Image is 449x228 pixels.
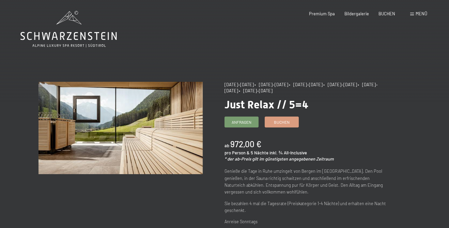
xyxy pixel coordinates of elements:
span: • [DATE]–[DATE] [254,82,288,87]
span: [DATE]–[DATE] [224,82,254,87]
img: Just Relax // 5=4 [38,82,203,174]
span: • [DATE]–[DATE] [239,88,273,93]
span: Buchen [274,119,290,125]
a: Buchen [265,117,298,127]
em: * der ab-Preis gilt im günstigsten angegebenen Zeitraum [224,156,334,162]
p: Sie bezahlen 4 mal die Tagesrate (Preiskategorie 1-4 Nächte) und erhalten eine Nacht geschenkt. [224,200,389,214]
span: pro Person & [224,150,250,155]
a: Anfragen [225,117,258,127]
span: ab [224,143,229,148]
span: • [DATE]–[DATE] [323,82,357,87]
p: Genieße die Tage in Ruhe umzingelt von Bergen im [GEOGRAPHIC_DATA]. Den Pool genießen, in der Sau... [224,168,389,196]
p: Anreise Sonntags [224,218,389,225]
span: • [DATE]–[DATE] [289,82,323,87]
b: 972,00 € [230,139,261,149]
a: Bildergalerie [344,11,369,16]
span: • [DATE]–[DATE] [224,82,378,93]
span: Just Relax // 5=4 [224,98,308,111]
a: Premium Spa [309,11,335,16]
span: Menü [416,11,427,16]
a: BUCHEN [378,11,395,16]
span: inkl. ¾ All-Inclusive [269,150,307,155]
span: 5 Nächte [251,150,268,155]
span: Anfragen [232,119,251,125]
